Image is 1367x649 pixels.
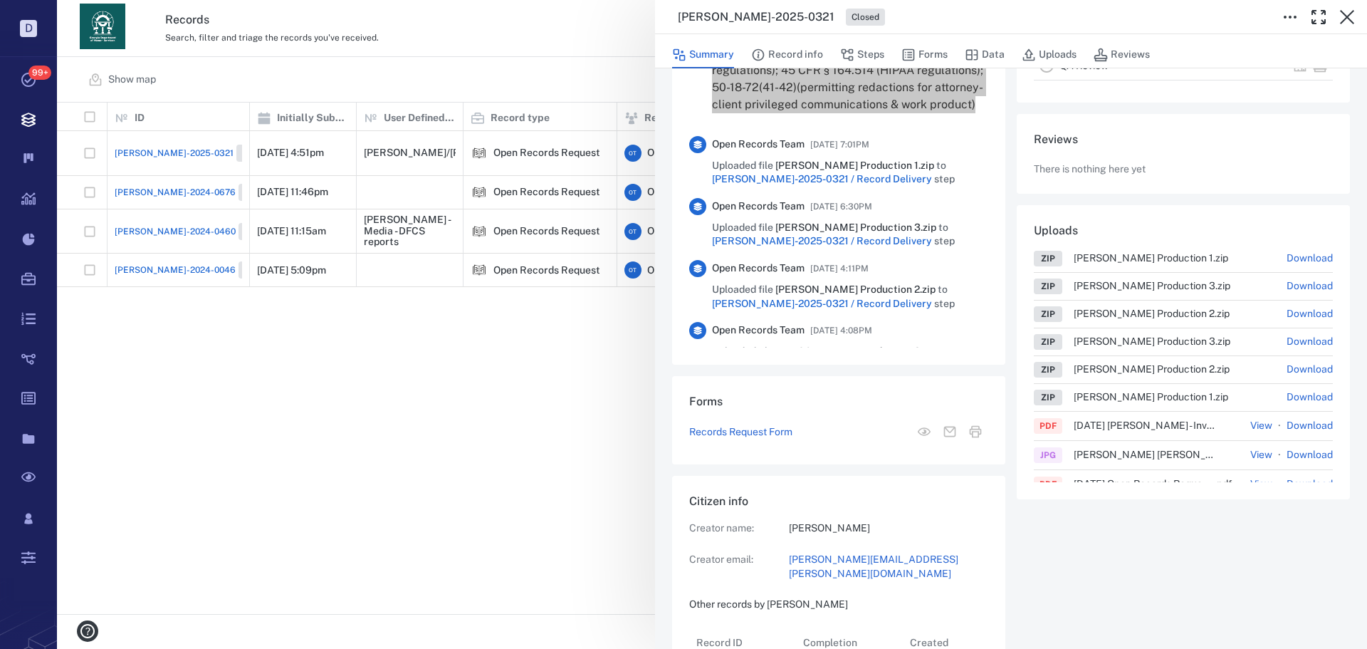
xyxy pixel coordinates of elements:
span: [PERSON_NAME] Production 3.zip [775,346,938,357]
span: [DATE] 4:08PM [810,322,872,339]
span: . pdf [1215,479,1250,489]
button: View form in the step [911,419,937,445]
span: 99+ [28,66,51,80]
a: Download [1287,307,1333,321]
p: [PERSON_NAME] [789,521,988,536]
button: View [1250,448,1272,462]
span: Open Records Team [712,137,805,152]
div: UploadsZIP[PERSON_NAME] Production 1.zipDownloadZIP[PERSON_NAME] Production 3.zipDownloadZIP[PERS... [1017,205,1350,511]
a: Download [1287,448,1333,462]
span: Help [32,10,61,23]
div: PDF [1039,478,1057,491]
button: Data [965,41,1005,68]
span: Open Records Team [712,323,805,338]
span: [PERSON_NAME] Production 3.zip [1074,281,1266,291]
a: [PERSON_NAME][EMAIL_ADDRESS][PERSON_NAME][DOMAIN_NAME] [789,553,988,581]
button: Summary [672,41,734,68]
span: [PERSON_NAME] Production 2.zip [1074,364,1265,374]
p: · [1275,476,1284,493]
span: [PERSON_NAME] Production 1.zip [775,160,936,171]
div: FormsRecords Request FormView form in the stepMail formPrint form [672,376,1005,476]
p: There is nothing here yet [1034,162,1146,177]
h6: Citizen info [689,493,988,510]
button: Record info [751,41,823,68]
div: ZIP [1041,252,1055,265]
span: Uploaded file to step [712,345,988,373]
span: [DATE] 7:01PM [810,136,869,153]
h3: [PERSON_NAME]-2025-0321 [678,9,834,26]
span: [DATE] 6:30PM [810,198,872,215]
h6: Reviews [1034,131,1333,148]
a: [PERSON_NAME]-2025-0321 / Record Delivery [712,235,932,246]
button: Toggle to Edit Boxes [1276,3,1304,31]
div: ZIP [1041,308,1055,321]
span: Uploaded file to step [712,159,988,187]
button: Reviews [1094,41,1150,68]
span: Open Records Team [712,199,805,214]
div: PDF [1039,420,1057,432]
button: Print form [963,419,988,445]
span: [PERSON_NAME] [PERSON_NAME] Text Exchange - Amerigroup - [DATE].jpg [1074,450,1250,460]
a: Download [1287,279,1333,294]
span: [DATE] 4:11PM [810,260,869,277]
button: Mail form [937,419,963,445]
div: ZIP [1041,391,1055,404]
a: Download [1287,390,1333,405]
p: Creator email: [689,553,789,581]
p: D [20,20,37,37]
span: [PERSON_NAME] Production 3.zip [1074,336,1266,346]
button: Forms [901,41,948,68]
button: View [1250,477,1272,492]
a: [PERSON_NAME]-2025-0321 / Record Delivery [712,298,932,309]
button: View [1250,419,1272,433]
span: [DATE] Open Records Request to [US_STATE] Department of Human Services [1074,479,1250,489]
h6: Uploads [1034,222,1078,239]
span: [DATE] [PERSON_NAME] - Invoice .pdf [1074,420,1250,430]
span: Open Records Team [712,261,805,276]
p: Record Delivery [1034,81,1111,106]
div: ZIP [1041,336,1055,348]
span: Closed [849,11,882,24]
div: ZIP [1041,280,1055,293]
div: ReviewsThere is nothing here yet [1017,114,1350,205]
div: JPG [1040,449,1056,462]
span: [PERSON_NAME] Production 1.zip [1074,392,1264,402]
a: [PERSON_NAME]-2025-0321 / Record Delivery [712,173,932,185]
p: Other records by [PERSON_NAME] [689,598,988,612]
button: Steps [840,41,884,68]
button: Close [1333,3,1361,31]
a: Download [1287,363,1333,377]
a: Download [1287,251,1333,266]
h6: Forms [689,393,988,410]
span: Uploaded file to step [712,283,988,311]
div: ZIP [1041,363,1055,376]
button: Toggle Fullscreen [1304,3,1333,31]
a: Download [1287,477,1333,492]
span: Uploaded file to step [712,221,988,249]
span: [PERSON_NAME] Production 2.zip [1074,308,1265,318]
span: [PERSON_NAME] Production 3.zip [775,222,938,233]
p: · [1275,447,1284,464]
a: Records Request Form [689,425,792,440]
button: Uploads [1022,41,1077,68]
p: Creator name: [689,521,789,536]
span: [PERSON_NAME] Production 1.zip [1074,253,1264,263]
a: Download [1287,335,1333,349]
span: [PERSON_NAME] Production 2.zip [775,284,938,295]
p: · [1275,417,1284,435]
a: Download [1287,419,1333,433]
